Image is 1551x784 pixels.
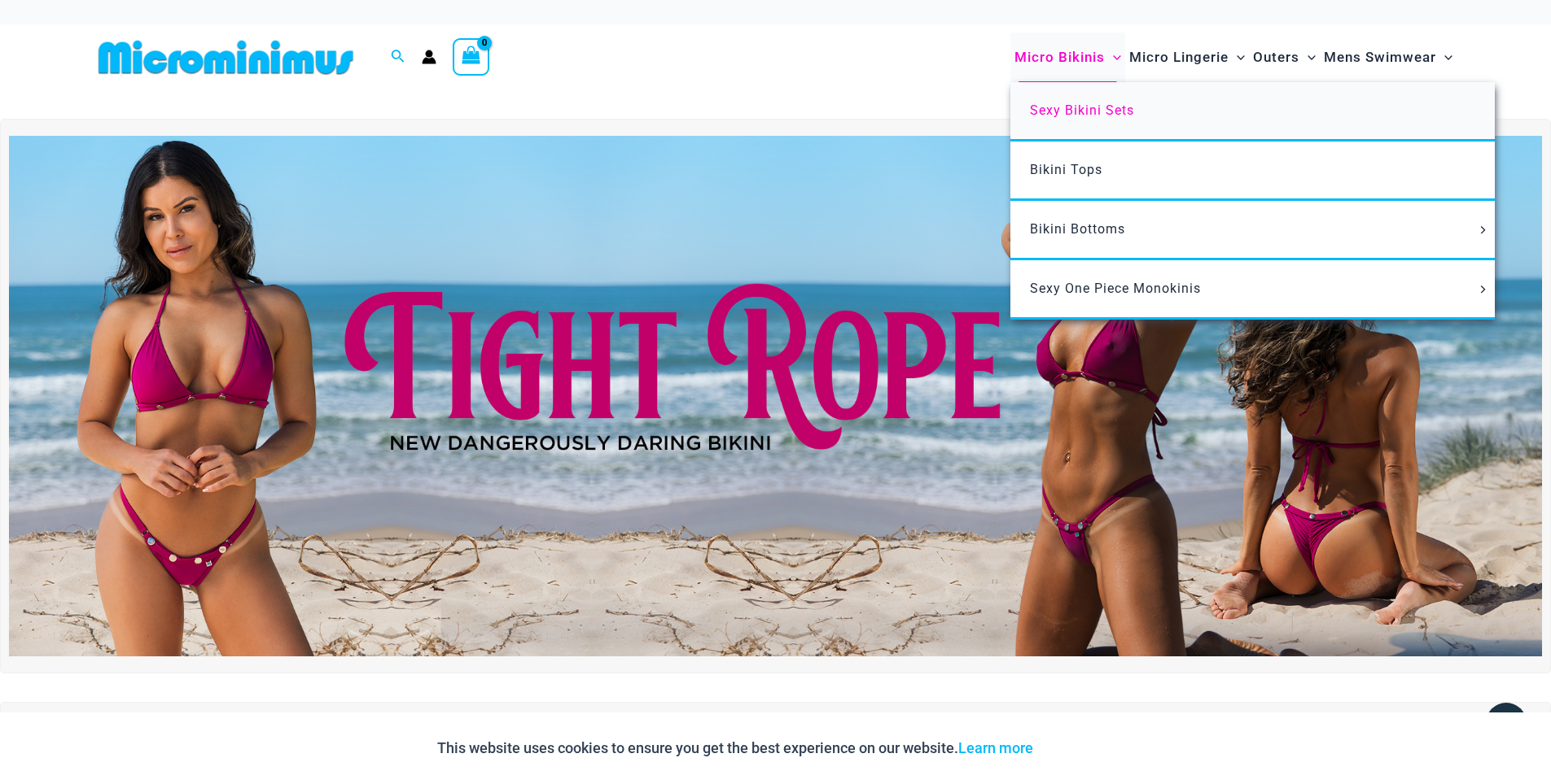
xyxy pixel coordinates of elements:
img: Tight Rope Pink Bikini [9,136,1542,656]
span: Sexy One Piece Monokinis [1030,281,1201,296]
span: Menu Toggle [1105,37,1121,78]
a: Bikini Tops [1010,142,1495,201]
span: Menu Toggle [1474,226,1492,234]
span: Menu Toggle [1436,37,1452,78]
a: Learn more [958,739,1033,756]
a: Mens SwimwearMenu ToggleMenu Toggle [1320,33,1457,82]
span: Mens Swimwear [1324,37,1436,78]
a: Account icon link [422,50,436,64]
span: Outers [1253,37,1299,78]
span: Micro Bikinis [1014,37,1105,78]
p: This website uses cookies to ensure you get the best experience on our website. [437,736,1033,760]
button: Accept [1045,729,1115,768]
span: Menu Toggle [1299,37,1316,78]
a: Bikini BottomsMenu ToggleMenu Toggle [1010,201,1495,260]
a: View Shopping Cart, empty [453,38,490,76]
span: Micro Lingerie [1129,37,1229,78]
a: OutersMenu ToggleMenu Toggle [1249,33,1320,82]
a: Sexy Bikini Sets [1010,82,1495,142]
span: Menu Toggle [1474,285,1492,294]
a: Sexy One Piece MonokinisMenu ToggleMenu Toggle [1010,260,1495,320]
span: Bikini Tops [1030,162,1102,177]
a: Micro BikinisMenu ToggleMenu Toggle [1010,33,1125,82]
span: Menu Toggle [1229,37,1245,78]
span: Bikini Bottoms [1030,221,1125,237]
a: Micro LingerieMenu ToggleMenu Toggle [1125,33,1249,82]
span: Sexy Bikini Sets [1030,102,1134,118]
a: Search icon link [391,47,405,68]
nav: Site Navigation [1008,30,1460,85]
img: MM SHOP LOGO FLAT [92,39,360,76]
